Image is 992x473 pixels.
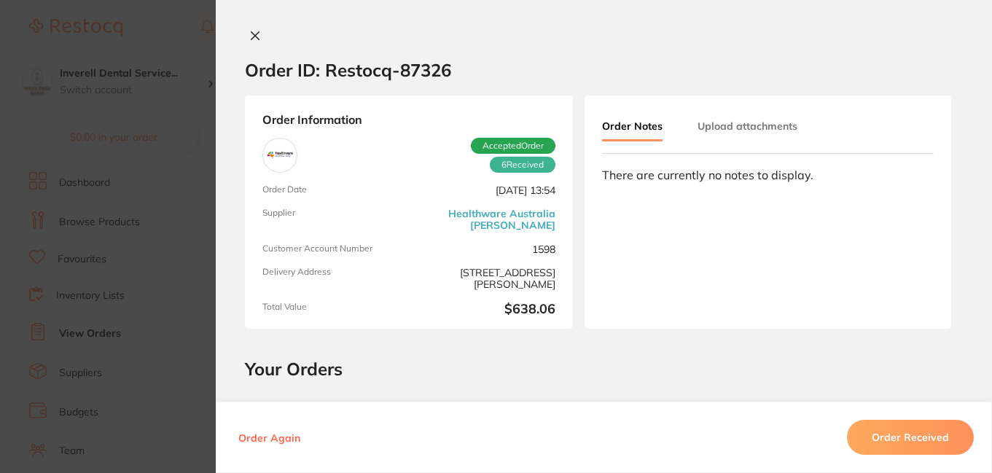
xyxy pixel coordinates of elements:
[262,113,555,126] strong: Order Information
[415,208,555,231] a: Healthware Australia [PERSON_NAME]
[262,208,403,231] span: Supplier
[262,243,403,255] span: Customer Account Number
[245,358,963,380] h2: Your Orders
[245,59,451,81] h2: Order ID: Restocq- 87326
[415,267,555,290] span: [STREET_ADDRESS][PERSON_NAME]
[262,267,403,290] span: Delivery Address
[415,243,555,255] span: 1598
[262,302,403,317] span: Total Value
[234,431,305,444] button: Order Again
[266,141,294,169] img: Healthware Australia Ridley
[602,168,934,181] div: There are currently no notes to display.
[602,113,663,141] button: Order Notes
[415,302,555,317] b: $638.06
[471,138,555,154] span: Accepted Order
[415,184,555,196] span: [DATE] 13:54
[698,113,797,139] button: Upload attachments
[262,184,403,196] span: Order Date
[847,420,974,455] button: Order Received
[490,157,555,173] span: Received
